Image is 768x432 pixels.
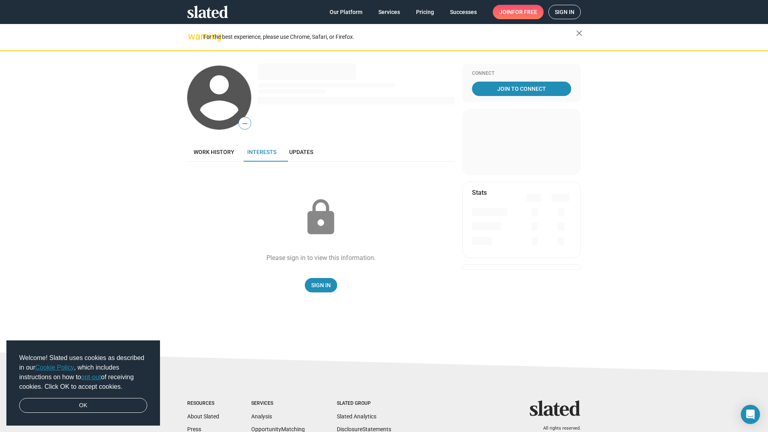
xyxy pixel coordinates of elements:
a: Successes [444,5,483,19]
mat-card-title: Stats [472,188,487,197]
span: Join [499,5,537,19]
span: Join To Connect [474,82,570,96]
a: Updates [283,142,320,162]
span: Welcome! Slated uses cookies as described in our , which includes instructions on how to of recei... [19,353,147,392]
div: Connect [472,70,571,77]
a: Slated Analytics [337,413,376,420]
a: Sign In [305,278,337,292]
mat-icon: close [574,28,584,38]
a: Analysis [251,413,272,420]
mat-icon: warning [188,32,198,41]
a: dismiss cookie message [19,398,147,413]
a: Work history [187,142,241,162]
span: — [239,118,251,129]
a: Joinfor free [493,5,544,19]
span: Successes [450,5,477,19]
div: Resources [187,400,219,407]
span: Pricing [416,5,434,19]
a: Join To Connect [472,82,571,96]
div: Open Intercom Messenger [741,405,760,424]
a: Our Platform [323,5,369,19]
a: Cookie Policy [35,364,74,371]
span: Services [378,5,400,19]
div: Services [251,400,305,407]
a: Sign in [548,5,581,19]
span: Sign In [311,278,331,292]
span: Our Platform [330,5,362,19]
mat-icon: lock [301,198,341,238]
div: For the best experience, please use Chrome, Safari, or Firefox. [203,32,576,42]
div: Slated Group [337,400,391,407]
span: Work history [194,149,234,155]
a: About Slated [187,413,219,420]
a: Pricing [410,5,440,19]
span: Interests [247,149,276,155]
div: cookieconsent [6,340,160,426]
span: Updates [289,149,313,155]
span: Sign in [555,5,574,19]
a: Interests [241,142,283,162]
a: opt-out [81,374,101,380]
a: Services [372,5,406,19]
div: Please sign in to view this information. [266,254,376,262]
span: for free [512,5,537,19]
